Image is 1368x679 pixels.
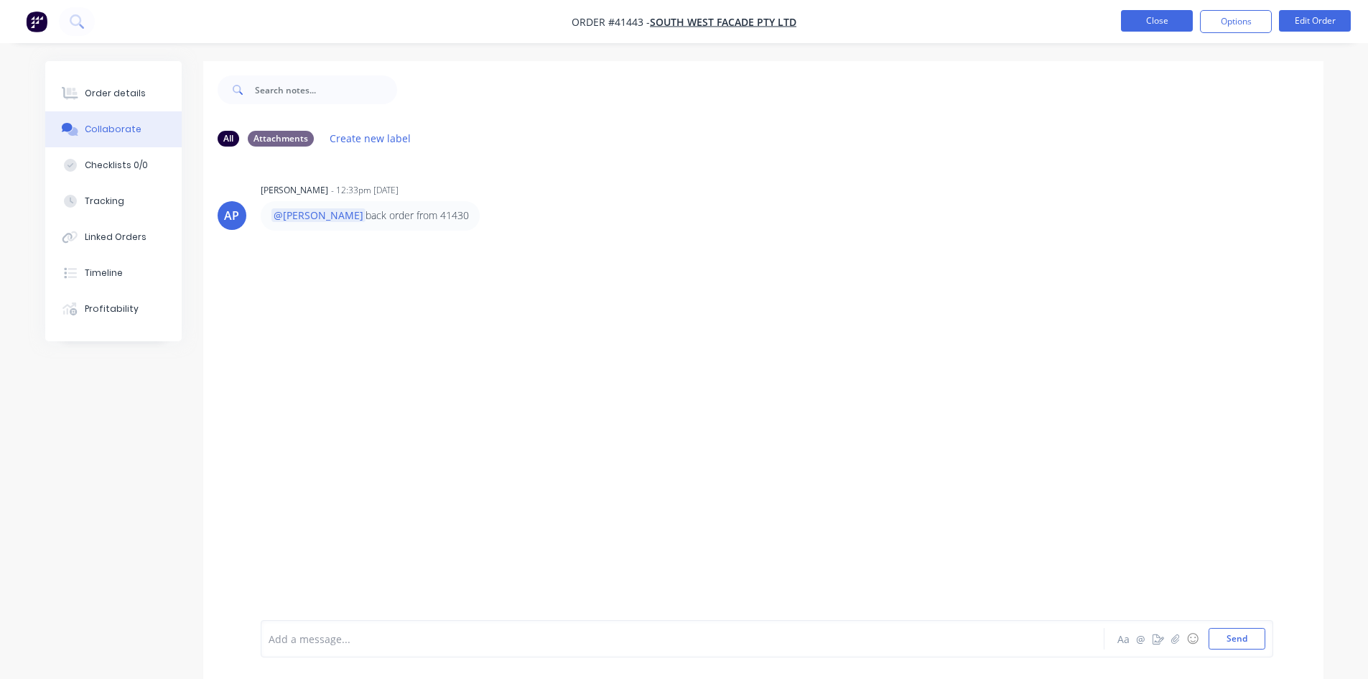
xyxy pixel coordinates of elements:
a: South West Facade Pty Ltd [650,15,796,29]
button: Order details [45,75,182,111]
div: [PERSON_NAME] [261,184,328,197]
div: Checklists 0/0 [85,159,148,172]
div: Linked Orders [85,231,146,244]
button: ☺ [1184,630,1201,647]
button: Aa [1115,630,1132,647]
div: AP [224,207,239,224]
input: Search notes... [255,75,397,104]
div: Timeline [85,267,123,280]
button: Send [1209,628,1265,650]
button: Tracking [45,183,182,219]
button: Checklists 0/0 [45,147,182,183]
button: Collaborate [45,111,182,147]
button: Edit Order [1279,10,1351,32]
div: Profitability [85,302,139,315]
button: Options [1200,10,1272,33]
span: Order #41443 - [572,15,650,29]
div: Order details [85,87,146,100]
button: @ [1132,630,1150,647]
button: Timeline [45,255,182,291]
button: Linked Orders [45,219,182,255]
div: Collaborate [85,123,141,136]
div: Tracking [85,195,124,208]
button: Create new label [322,129,419,148]
button: Close [1121,10,1193,32]
span: @[PERSON_NAME] [271,208,366,222]
img: Factory [26,11,47,32]
div: Attachments [248,131,314,147]
p: back order from 41430 [271,208,469,223]
div: All [218,131,239,147]
div: - 12:33pm [DATE] [331,184,399,197]
button: Profitability [45,291,182,327]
